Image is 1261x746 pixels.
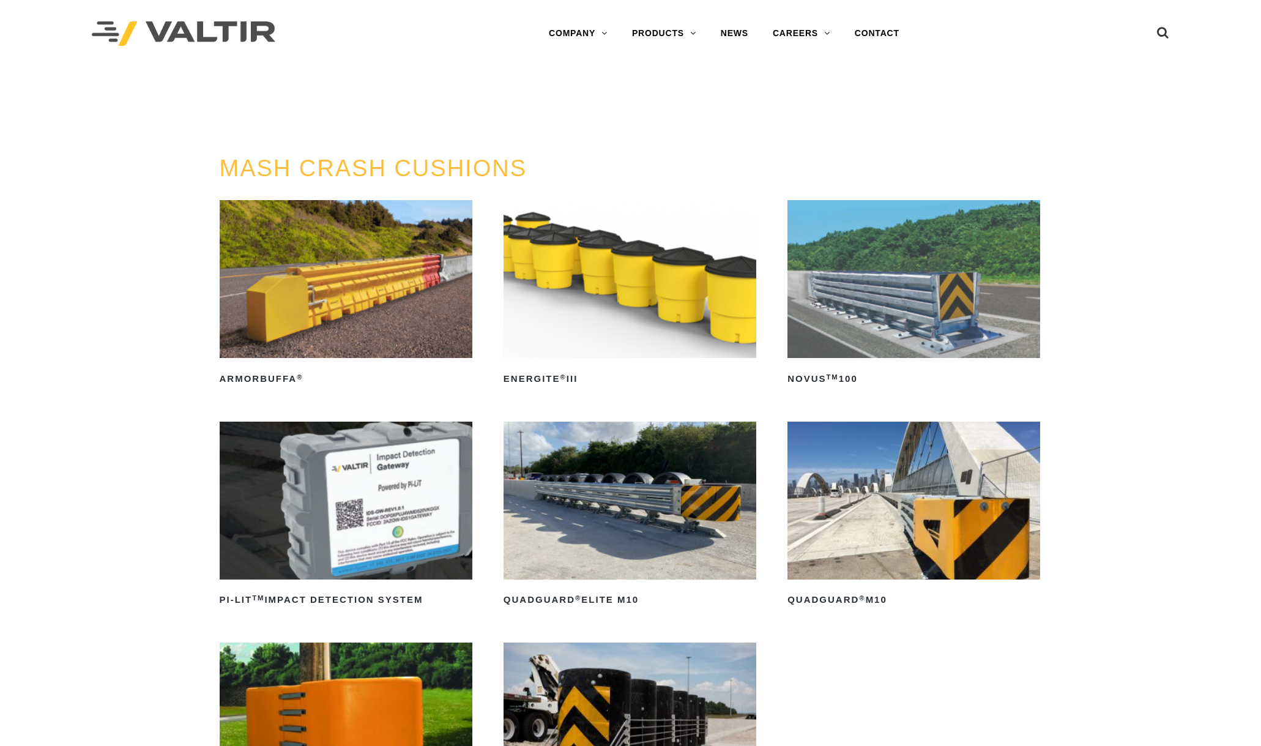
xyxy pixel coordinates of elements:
sup: TM [252,594,264,602]
h2: PI-LIT Impact Detection System [220,591,472,610]
a: COMPANY [537,21,620,46]
sup: ® [560,373,567,381]
a: NOVUSTM100 [787,200,1040,389]
h2: QuadGuard M10 [787,591,1040,610]
sup: ® [859,594,865,602]
h2: ENERGITE III [504,369,756,389]
a: NEWS [709,21,761,46]
a: MASH CRASH CUSHIONS [220,155,527,181]
a: PRODUCTS [620,21,709,46]
a: QuadGuard®Elite M10 [504,422,756,610]
a: ENERGITE®III [504,200,756,389]
h2: QuadGuard Elite M10 [504,591,756,610]
a: PI-LITTMImpact Detection System [220,422,472,610]
img: Valtir [92,21,275,47]
h2: ArmorBuffa [220,369,472,389]
a: ArmorBuffa® [220,200,472,389]
sup: ® [575,594,581,602]
sup: TM [827,373,839,381]
h2: NOVUS 100 [787,369,1040,389]
sup: ® [297,373,303,381]
a: CONTACT [843,21,912,46]
a: CAREERS [761,21,843,46]
a: QuadGuard®M10 [787,422,1040,610]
